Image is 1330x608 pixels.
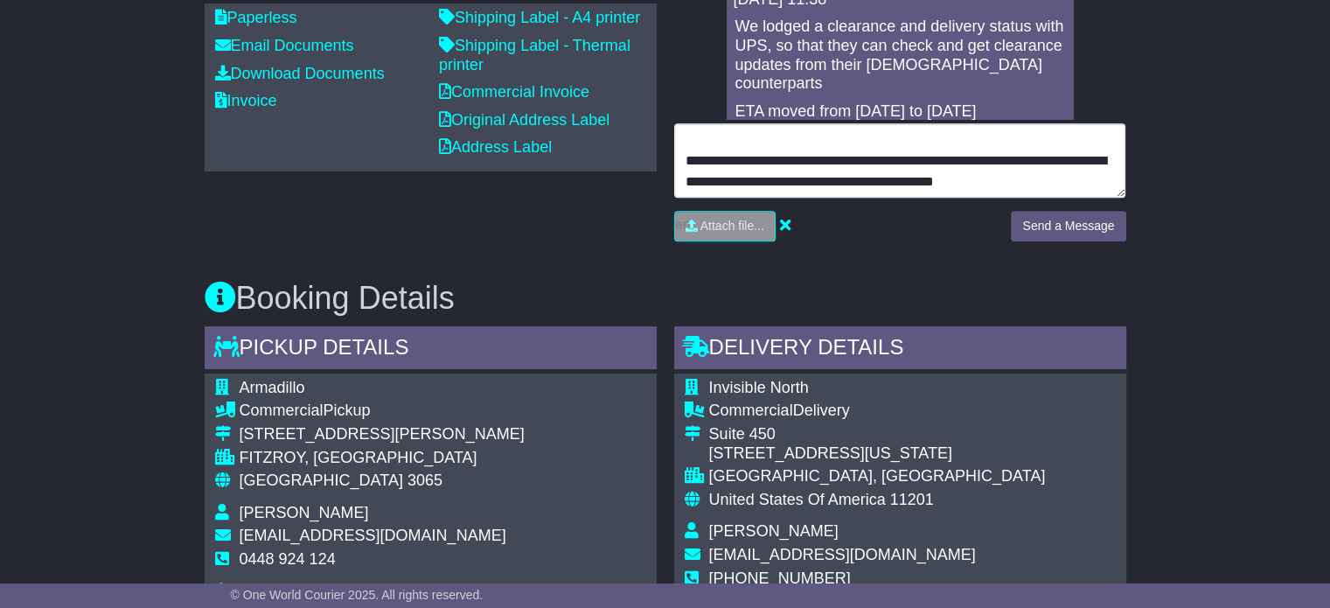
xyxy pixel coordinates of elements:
[240,472,403,489] span: [GEOGRAPHIC_DATA]
[439,37,630,73] a: Shipping Label - Thermal printer
[240,402,525,421] div: Pickup
[439,111,609,129] a: Original Address Label
[215,37,354,54] a: Email Documents
[709,467,1046,486] div: [GEOGRAPHIC_DATA], [GEOGRAPHIC_DATA]
[709,402,793,419] span: Commercial
[205,281,1126,316] h3: Booking Details
[215,92,277,109] a: Invoice
[709,522,839,540] span: [PERSON_NAME]
[240,583,341,600] span: no instructions
[240,550,336,568] span: 0448 924 124
[215,9,297,26] a: Paperless
[240,527,506,544] span: [EMAIL_ADDRESS][DOMAIN_NAME]
[1011,211,1125,241] button: Send a Message
[709,491,886,508] span: United States Of America
[240,504,369,521] span: [PERSON_NAME]
[240,425,525,444] div: [STREET_ADDRESS][PERSON_NAME]
[709,379,809,396] span: Invisible North
[439,9,640,26] a: Shipping Label - A4 printer
[709,402,1046,421] div: Delivery
[709,570,851,587] span: [PHONE_NUMBER]
[890,491,934,508] span: 11201
[709,444,1046,464] div: [STREET_ADDRESS][US_STATE]
[735,17,1065,92] p: We lodged a clearance and delivery status with UPS, so that they can check and get clearance upda...
[231,588,484,602] span: © One World Courier 2025. All rights reserved.
[407,472,442,489] span: 3065
[674,326,1126,374] div: Delivery Details
[240,379,305,396] span: Armadillo
[215,65,385,82] a: Download Documents
[205,326,657,374] div: Pickup Details
[709,546,976,563] span: [EMAIL_ADDRESS][DOMAIN_NAME]
[240,449,525,468] div: FITZROY, [GEOGRAPHIC_DATA]
[709,425,1046,444] div: Suite 450
[439,83,589,101] a: Commercial Invoice
[439,138,552,156] a: Address Label
[735,101,1065,121] p: ETA moved from [DATE] to [DATE]
[240,402,324,419] span: Commercial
